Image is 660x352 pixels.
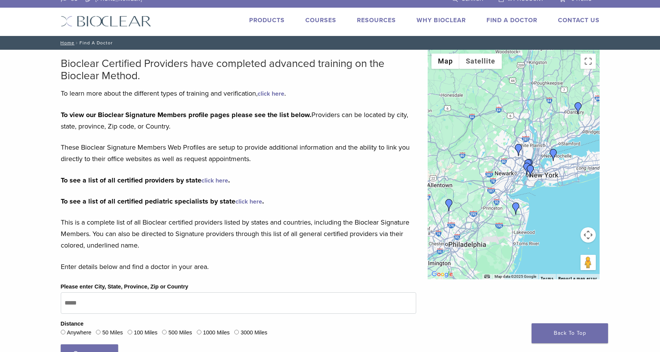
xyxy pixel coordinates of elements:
[61,320,84,328] legend: Distance
[558,276,597,280] a: Report a map error
[512,144,525,156] div: Dr. Alejandra Sanchez
[521,163,533,175] div: Dr. Neethi Dalvi
[61,283,188,291] label: Please enter City, State, Province, Zip or Country
[241,329,268,337] label: 3000 Miles
[431,54,459,69] button: Show street map
[357,16,396,24] a: Resources
[102,329,123,337] label: 50 Miles
[510,202,522,215] div: Dr. Dilini Peiris
[55,36,605,50] nav: Find A Doctor
[523,159,535,171] div: Dr. Julie Hassid
[134,329,157,337] label: 100 Miles
[61,261,416,272] p: Enter details below and find a doctor in your area.
[169,329,192,337] label: 500 Miles
[459,54,502,69] button: Show satellite imagery
[581,227,596,243] button: Map camera controls
[249,16,285,24] a: Products
[417,16,466,24] a: Why Bioclear
[75,41,79,45] span: /
[524,165,537,177] div: Dr. Bahram Hamidi
[495,274,536,279] span: Map data ©2025 Google
[61,57,416,82] h2: Bioclear Certified Providers have completed advanced training on the Bioclear Method.
[67,329,91,337] label: Anywhere
[61,109,416,132] p: Providers can be located by city, state, province, Zip code, or Country.
[430,269,455,279] img: Google
[522,159,534,171] div: Dr. Nina Kiani
[61,142,416,165] p: These Bioclear Signature Members Web Profiles are setup to provide additional information and the...
[581,255,596,270] button: Drag Pegman onto the map to open Street View
[581,54,596,69] button: Toggle fullscreen view
[558,16,600,24] a: Contact Us
[258,90,284,98] a: click here
[532,323,608,343] a: Back To Top
[203,329,230,337] label: 1000 Miles
[61,176,230,184] strong: To see a list of all certified providers by state .
[61,88,416,99] p: To learn more about the different types of training and verification, .
[484,274,490,279] button: Keyboard shortcuts
[430,269,455,279] a: Open this area in Google Maps (opens a new window)
[305,16,336,24] a: Courses
[443,199,455,211] div: Dr. Robert Scarazzo
[486,16,537,24] a: Find A Doctor
[61,197,264,205] strong: To see a list of all certified pediatric specialists by state .
[201,177,228,184] a: click here
[61,217,416,251] p: This is a complete list of all Bioclear certified providers listed by states and countries, inclu...
[235,198,262,205] a: click here
[61,111,311,119] strong: To view our Bioclear Signature Members profile pages please see the list below.
[541,276,554,281] a: Terms (opens in new tab)
[547,149,559,161] div: Dr. Chitvan Gupta
[572,102,584,114] div: Dr. Ratna Vedullapalli
[61,16,151,27] img: Bioclear
[58,40,75,46] a: Home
